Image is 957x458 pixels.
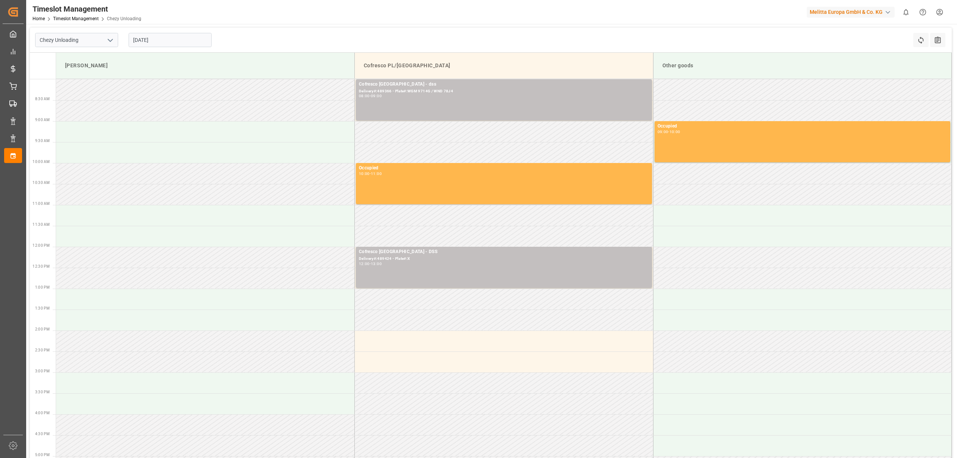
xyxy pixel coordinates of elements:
[898,4,914,21] button: show 0 new notifications
[670,130,680,133] div: 10:00
[659,59,946,73] div: Other goods
[33,3,141,15] div: Timeslot Management
[35,33,118,47] input: Type to search/select
[35,285,50,289] span: 1:00 PM
[35,369,50,373] span: 3:00 PM
[359,165,649,172] div: Occupied
[33,264,50,268] span: 12:30 PM
[371,94,382,98] div: 09:00
[35,306,50,310] span: 1:30 PM
[807,7,895,18] div: Melitta Europa GmbH & Co. KG
[371,172,382,175] div: 11:00
[33,160,50,164] span: 10:00 AM
[370,94,371,98] div: -
[33,222,50,227] span: 11:30 AM
[33,202,50,206] span: 11:00 AM
[35,118,50,122] span: 9:00 AM
[35,327,50,331] span: 2:00 PM
[53,16,99,21] a: Timeslot Management
[668,130,669,133] div: -
[807,5,898,19] button: Melitta Europa GmbH & Co. KG
[361,59,647,73] div: Cofresco PL/[GEOGRAPHIC_DATA]
[35,411,50,415] span: 4:00 PM
[35,139,50,143] span: 9:30 AM
[370,262,371,265] div: -
[33,181,50,185] span: 10:30 AM
[359,88,649,95] div: Delivery#:489366 - Plate#:WGM 9714G / WND 78J4
[35,97,50,101] span: 8:30 AM
[104,34,116,46] button: open menu
[33,243,50,248] span: 12:00 PM
[129,33,212,47] input: DD-MM-YYYY
[658,123,948,130] div: Occupied
[371,262,382,265] div: 13:00
[35,432,50,436] span: 4:30 PM
[35,348,50,352] span: 2:30 PM
[35,390,50,394] span: 3:30 PM
[35,453,50,457] span: 5:00 PM
[359,248,649,256] div: Cofresco [GEOGRAPHIC_DATA] - DSS
[359,94,370,98] div: 08:00
[359,172,370,175] div: 10:00
[658,130,668,133] div: 09:00
[33,16,45,21] a: Home
[914,4,931,21] button: Help Center
[62,59,348,73] div: [PERSON_NAME]
[359,256,649,262] div: Delivery#:489424 - Plate#:X
[359,262,370,265] div: 12:00
[359,81,649,88] div: Cofresco [GEOGRAPHIC_DATA] - dss
[370,172,371,175] div: -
